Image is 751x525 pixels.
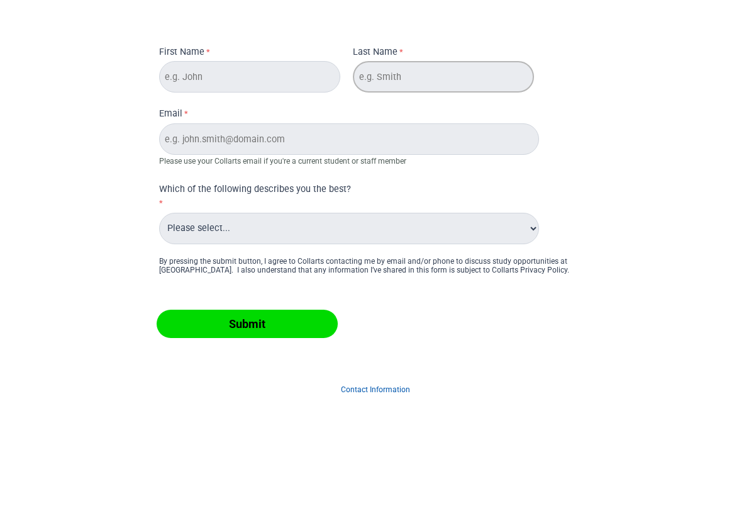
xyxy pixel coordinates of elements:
label: First Name [159,45,213,62]
div: Which of the following describes you the best? [159,183,501,196]
input: Last Name [353,61,534,93]
select: Which of the following describes you the best? [159,213,539,244]
a: Contact Information [341,385,410,394]
label: Email [159,107,191,123]
input: Email [159,123,539,155]
input: Submit [157,310,338,338]
label: Last Name [353,45,406,62]
span: Please use your Collarts email if you're a current student or staff member [159,157,406,166]
div: By pressing the submit button, I agree to Collarts contacting me by email and/or phone to discuss... [159,257,592,274]
input: First Name [159,61,340,93]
